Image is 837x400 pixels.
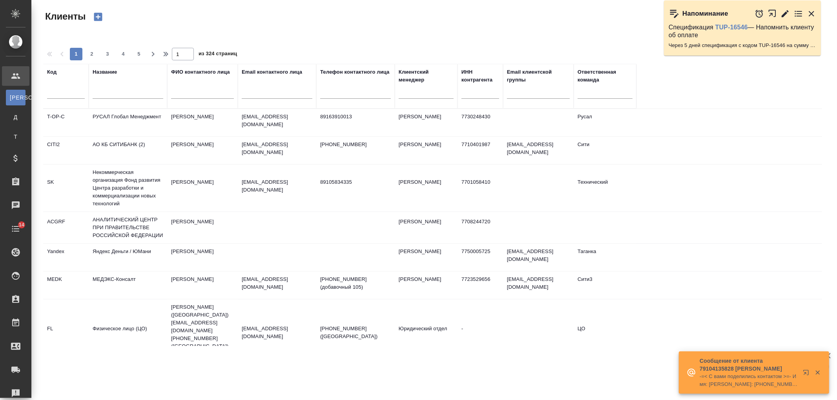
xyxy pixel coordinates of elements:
[807,9,816,18] button: Закрыть
[242,68,302,76] div: Email контактного лица
[43,10,86,23] span: Клиенты
[395,244,458,271] td: [PERSON_NAME]
[780,9,790,18] button: Редактировать
[6,90,26,105] a: [PERSON_NAME]
[395,137,458,164] td: [PERSON_NAME]
[320,275,391,291] p: [PHONE_NUMBER] (добавочный 105)
[43,109,89,136] td: T-OP-C
[320,141,391,148] p: [PHONE_NUMBER]
[10,113,22,121] span: Д
[574,109,636,136] td: Русал
[574,321,636,348] td: ЦО
[101,50,114,58] span: 3
[574,271,636,299] td: Сити3
[242,275,312,291] p: [EMAIL_ADDRESS][DOMAIN_NAME]
[43,174,89,202] td: SK
[755,9,764,18] button: Отложить
[458,109,503,136] td: 7730248430
[399,68,454,84] div: Клиентский менеджер
[89,321,167,348] td: Физическое лицо (ЦО)
[395,321,458,348] td: Юридический отдел
[167,109,238,136] td: [PERSON_NAME]
[89,137,167,164] td: АО КБ СИТИБАНК (2)
[798,365,817,384] button: Открыть в новой вкладке
[458,214,503,241] td: 7708244720
[320,68,390,76] div: Телефон контактного лица
[117,50,129,58] span: 4
[167,271,238,299] td: [PERSON_NAME]
[395,174,458,202] td: [PERSON_NAME]
[503,137,574,164] td: [EMAIL_ADDRESS][DOMAIN_NAME]
[320,325,391,340] p: [PHONE_NUMBER] ([GEOGRAPHIC_DATA])
[395,271,458,299] td: [PERSON_NAME]
[395,214,458,241] td: [PERSON_NAME]
[574,174,636,202] td: Технический
[167,174,238,202] td: [PERSON_NAME]
[89,271,167,299] td: МЕДЭКС-Консалт
[794,9,803,18] button: Перейти в todo
[242,178,312,194] p: [EMAIL_ADDRESS][DOMAIN_NAME]
[458,271,503,299] td: 7723529656
[171,68,230,76] div: ФИО контактного лица
[458,244,503,271] td: 7750005725
[507,68,570,84] div: Email клиентской группы
[10,133,22,141] span: Т
[242,141,312,156] p: [EMAIL_ADDRESS][DOMAIN_NAME]
[93,68,117,76] div: Название
[2,219,29,239] a: 14
[574,244,636,271] td: Таганка
[669,24,816,39] p: Спецификация — Напомнить клиенту об оплате
[43,321,89,348] td: FL
[89,10,108,24] button: Создать
[86,48,98,60] button: 2
[682,10,728,18] p: Напоминание
[320,178,391,186] p: 89105834335
[669,42,816,49] p: Через 5 дней спецификация с кодом TUP-16546 на сумму 100926.66 RUB будет просрочена
[768,5,777,22] button: Открыть в новой вкладке
[578,68,633,84] div: Ответственная команда
[503,244,574,271] td: [EMAIL_ADDRESS][DOMAIN_NAME]
[810,369,826,376] button: Закрыть
[700,357,798,373] p: Сообщение от клиента 79104135828 [PERSON_NAME]
[89,244,167,271] td: Яндекс Деньги / ЮМани
[14,221,29,229] span: 14
[86,50,98,58] span: 2
[89,165,167,212] td: Некоммерческая организация Фонд развития Центра разработки и коммерциализации новых технологий
[395,109,458,136] td: [PERSON_NAME]
[89,109,167,136] td: РУСАЛ Глобал Менеджмент
[43,244,89,271] td: Yandex
[167,244,238,271] td: [PERSON_NAME]
[458,174,503,202] td: 7701058410
[47,68,57,76] div: Код
[101,48,114,60] button: 3
[89,212,167,243] td: АНАЛИТИЧЕСКИЙ ЦЕНТР ПРИ ПРАВИТЕЛЬСТВЕ РОССИЙСКОЙ ФЕДЕРАЦИИ
[167,137,238,164] td: [PERSON_NAME]
[461,68,499,84] div: ИНН контрагента
[43,137,89,164] td: CITI2
[458,321,503,348] td: -
[167,214,238,241] td: [PERSON_NAME]
[10,94,22,101] span: [PERSON_NAME]
[167,299,238,370] td: [PERSON_NAME] ([GEOGRAPHIC_DATA]) [EMAIL_ADDRESS][DOMAIN_NAME] [PHONE_NUMBER] ([GEOGRAPHIC_DATA])...
[700,373,798,388] p: -=< С вами поделились контактом >=- Имя: [PERSON_NAME]: [PHONE_NUMBER]
[242,113,312,129] p: [EMAIL_ADDRESS][DOMAIN_NAME]
[133,48,145,60] button: 5
[458,137,503,164] td: 7710401987
[6,129,26,145] a: Т
[133,50,145,58] span: 5
[242,325,312,340] p: [EMAIL_ADDRESS][DOMAIN_NAME]
[43,271,89,299] td: MEDK
[6,109,26,125] a: Д
[503,271,574,299] td: [EMAIL_ADDRESS][DOMAIN_NAME]
[199,49,237,60] span: из 324 страниц
[574,137,636,164] td: Сити
[117,48,129,60] button: 4
[43,214,89,241] td: ACGRF
[320,113,391,121] p: 89163910013
[715,24,748,31] a: TUP-16546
